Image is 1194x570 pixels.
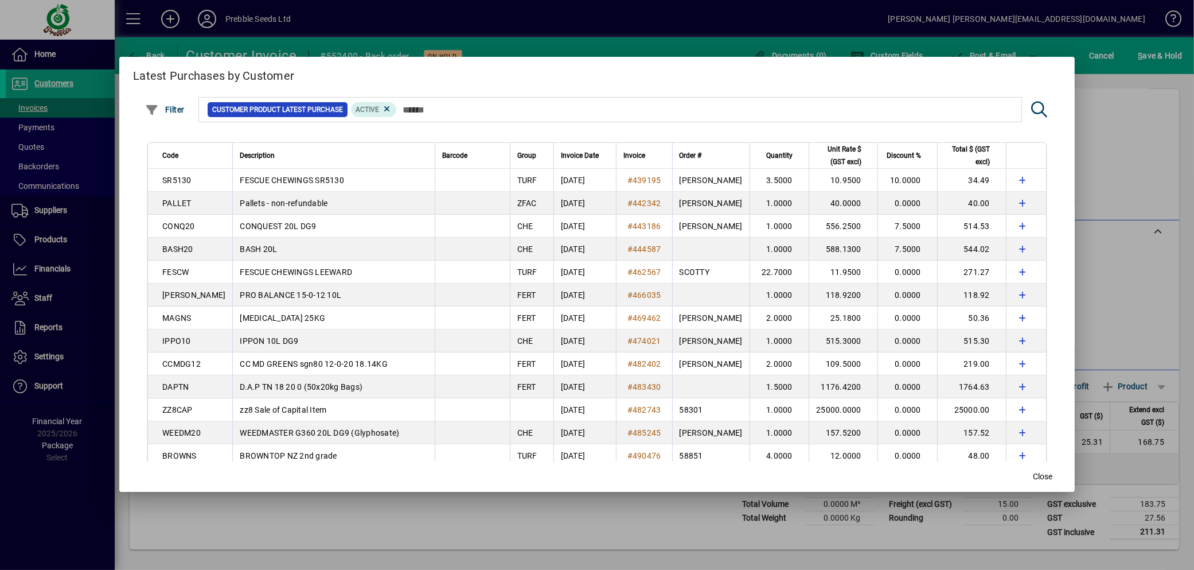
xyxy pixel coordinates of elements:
td: 2.0000 [750,307,809,329]
td: 118.92 [937,284,1006,307]
span: MAGNS [162,313,191,323]
td: 0.0000 [877,192,937,215]
a: #469462 [623,312,665,324]
td: [DATE] [553,192,616,215]
td: 1.0000 [750,215,809,238]
td: 556.2500 [809,215,877,238]
td: 4.0000 [750,444,809,467]
td: [PERSON_NAME] [672,169,750,192]
td: 2.0000 [750,352,809,375]
td: 0.0000 [877,261,937,284]
span: Discount % [887,149,921,162]
td: 1764.63 [937,375,1006,398]
td: 544.02 [937,238,1006,261]
span: 444587 [633,245,661,254]
td: [PERSON_NAME] [672,352,750,375]
td: 7.5000 [877,238,937,261]
span: WEEDMASTER G360 20L DG9 (Glyphosate) [240,428,399,437]
a: #490476 [623,449,665,462]
td: 0.0000 [877,284,937,307]
td: 11.9500 [809,261,877,284]
span: Total $ (GST excl) [945,143,990,168]
td: 0.0000 [877,421,937,444]
span: TURF [517,176,537,185]
span: # [627,405,633,414]
span: [PERSON_NAME] [162,290,225,300]
mat-chip: Product Activation Status: Active [351,102,397,117]
span: FESCUE CHEWINGS SR5130 [240,176,344,185]
td: 25000.0000 [809,398,877,421]
span: Active [356,106,379,114]
td: 514.53 [937,215,1006,238]
td: 0.0000 [877,398,937,421]
td: [DATE] [553,398,616,421]
td: [PERSON_NAME] [672,329,750,352]
span: 490476 [633,451,661,460]
span: 466035 [633,290,661,300]
span: Close [1033,471,1052,483]
td: 3.5000 [750,169,809,192]
td: [DATE] [553,352,616,375]
td: 157.52 [937,421,1006,444]
span: 462567 [633,267,661,277]
td: [PERSON_NAME] [672,421,750,444]
span: CCMDG12 [162,359,201,369]
a: #442342 [623,197,665,210]
div: Invoice [623,149,665,162]
span: zz8 Sale of Capital Item [240,405,326,414]
div: Unit Rate $ (GST excl) [816,143,872,168]
span: IPPON 10L DG9 [240,336,298,346]
span: CHE [517,428,533,437]
span: Invoice Date [561,149,599,162]
span: PRO BALANCE 15-0-12 10L [240,290,341,300]
span: DAPTN [162,382,189,391]
span: 469462 [633,313,661,323]
span: D.A.P TN 18 20 0 (50x20kg Bags) [240,382,362,391]
span: Barcode [442,149,467,162]
a: #439195 [623,174,665,187]
td: 48.00 [937,444,1006,467]
a: #466035 [623,289,665,301]
span: # [627,176,633,185]
span: BASH20 [162,245,193,254]
span: FESCW [162,267,189,277]
span: Group [517,149,536,162]
span: ZZ8CAP [162,405,193,414]
span: # [627,313,633,323]
td: [DATE] [553,215,616,238]
td: [DATE] [553,444,616,467]
span: 482743 [633,405,661,414]
td: [DATE] [553,284,616,307]
span: BASH 20L [240,245,277,254]
td: [PERSON_NAME] [672,215,750,238]
span: WEEDM20 [162,428,201,437]
span: FERT [517,313,536,323]
span: PALLET [162,199,192,208]
a: #462567 [623,266,665,278]
a: #482743 [623,404,665,416]
td: 40.0000 [809,192,877,215]
span: FERT [517,359,536,369]
span: Customer Product Latest Purchase [212,104,343,115]
div: Description [240,149,427,162]
span: Unit Rate $ (GST excl) [816,143,861,168]
a: #483430 [623,381,665,393]
span: # [627,290,633,300]
td: 515.3000 [809,329,877,352]
span: 442342 [633,199,661,208]
span: 443186 [633,222,661,231]
td: 1.0000 [750,284,809,307]
td: 1176.4200 [809,375,877,398]
td: [DATE] [553,307,616,329]
span: Filter [145,105,185,114]
span: Description [240,149,275,162]
div: Total $ (GST excl) [945,143,1000,168]
td: 7.5000 [877,215,937,238]
span: FERT [517,382,536,391]
span: # [627,199,633,208]
span: ZFAC [517,199,537,208]
div: Barcode [442,149,503,162]
span: BROWNTOP NZ 2nd grade [240,451,337,460]
span: CC MD GREENS sgn80 12-0-20 18.14KG [240,359,388,369]
span: 482402 [633,359,661,369]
